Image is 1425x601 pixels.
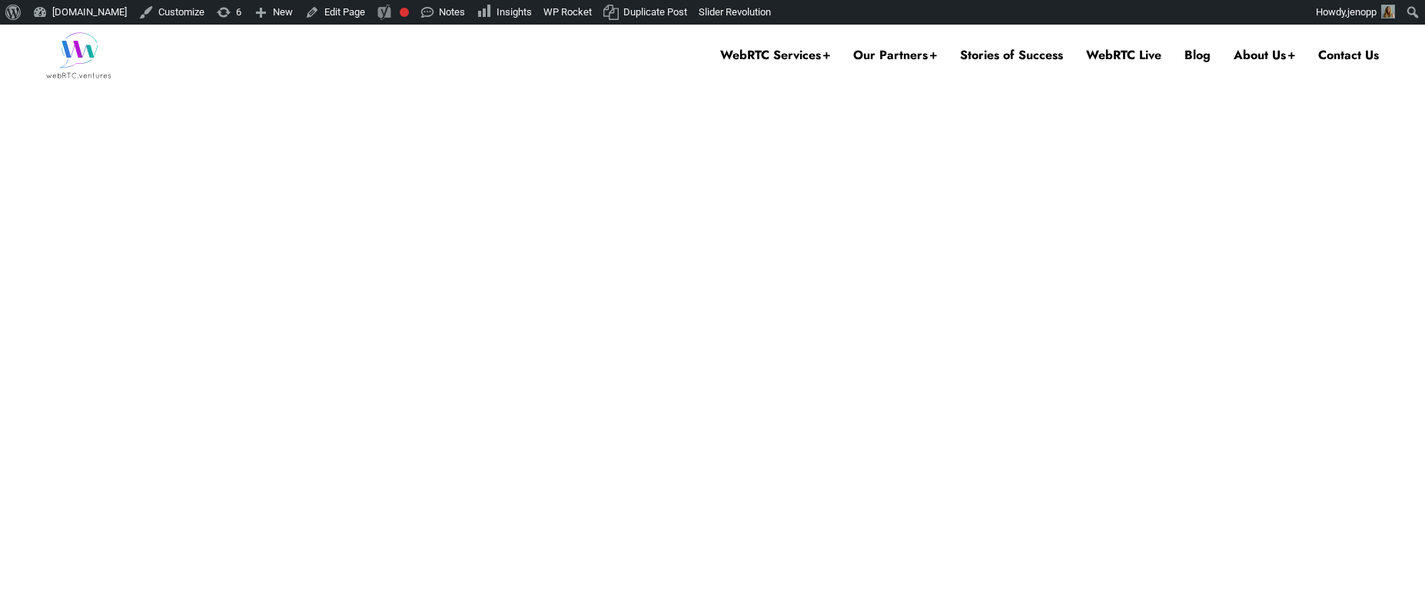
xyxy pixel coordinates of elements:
[1184,25,1211,86] a: Blog
[1234,25,1295,86] a: About Us
[853,25,937,86] a: Our Partners
[400,8,409,17] div: Needs improvement
[1347,6,1377,18] span: jenopp
[1086,25,1161,86] a: WebRTC Live
[720,25,830,86] a: WebRTC Services
[699,6,771,18] span: Slider Revolution
[960,25,1063,86] a: Stories of Success
[46,32,111,78] img: WebRTC.ventures
[1318,25,1379,86] a: Contact Us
